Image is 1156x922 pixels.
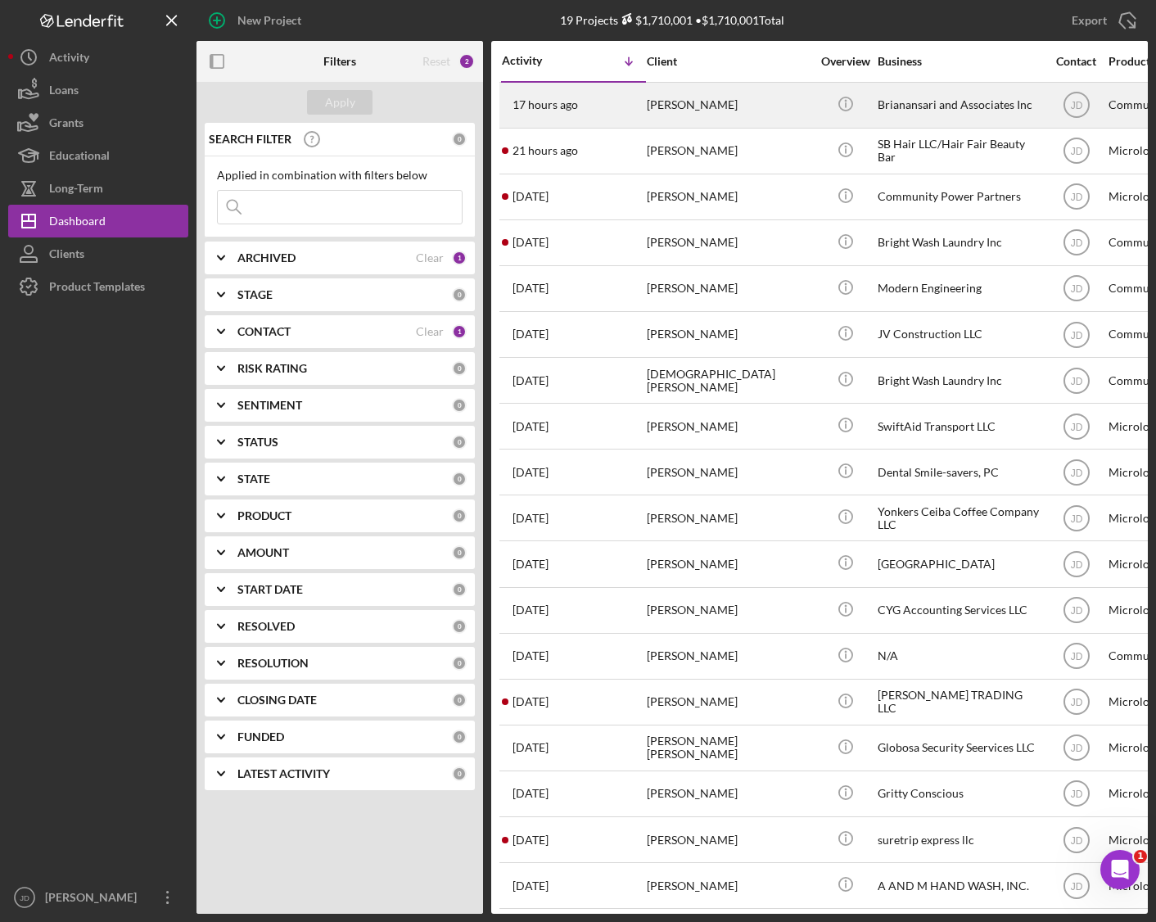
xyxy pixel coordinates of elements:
div: 0 [452,766,467,781]
time: 2025-07-01 22:25 [513,695,549,708]
text: JD [1070,421,1082,432]
b: Filters [323,55,356,68]
div: A AND M HAND WASH, INC. [878,864,1041,907]
div: Client [647,55,811,68]
b: PRODUCT [237,509,291,522]
time: 2025-05-26 16:22 [513,787,549,800]
time: 2025-08-29 03:01 [513,328,549,341]
text: JD [1070,237,1082,249]
span: 1 [1134,850,1147,863]
iframe: Intercom live chat [1100,850,1140,889]
a: Activity [8,41,188,74]
time: 2025-09-16 18:42 [513,190,549,203]
button: Loans [8,74,188,106]
div: 0 [452,435,467,450]
time: 2025-05-16 18:22 [513,834,549,847]
div: CYG Accounting Services LLC [878,589,1041,632]
div: Clear [416,325,444,338]
div: 0 [452,619,467,634]
div: [PERSON_NAME] [647,496,811,540]
time: 2025-07-08 17:19 [513,558,549,571]
time: 2025-07-07 22:57 [513,603,549,617]
div: JV Construction LLC [878,313,1041,356]
text: JD [20,893,29,902]
div: Clients [49,237,84,274]
button: Export [1055,4,1148,37]
div: [PERSON_NAME] [647,129,811,173]
div: 0 [452,361,467,376]
div: Reset [422,55,450,68]
div: Grants [49,106,84,143]
a: Dashboard [8,205,188,237]
text: JD [1070,834,1082,846]
button: Clients [8,237,188,270]
text: JD [1070,192,1082,203]
b: RESOLUTION [237,657,309,670]
time: 2025-09-08 10:33 [513,236,549,249]
div: [PERSON_NAME] [647,635,811,678]
time: 2025-10-08 16:04 [513,144,578,157]
b: ARCHIVED [237,251,296,264]
div: Activity [502,54,574,67]
div: 1 [452,324,467,339]
div: SB Hair LLC/Hair Fair Beauty Bar [878,129,1041,173]
text: JD [1070,605,1082,617]
div: Bright Wash Laundry Inc [878,359,1041,402]
div: Apply [325,90,355,115]
text: JD [1070,789,1082,800]
div: Brianansari and Associates Inc [878,84,1041,127]
b: STATE [237,472,270,486]
div: 0 [452,508,467,523]
div: Contact [1045,55,1107,68]
b: AMOUNT [237,546,289,559]
text: JD [1070,329,1082,341]
button: JD[PERSON_NAME] [8,881,188,914]
text: JD [1070,467,1082,478]
text: JD [1070,743,1082,754]
div: [PERSON_NAME] [647,542,811,585]
div: N/A [878,635,1041,678]
text: JD [1070,513,1082,524]
div: Globosa Security Seervices LLC [878,726,1041,770]
time: 2025-08-17 22:46 [513,512,549,525]
text: JD [1070,375,1082,386]
div: Loans [49,74,79,111]
div: Long-Term [49,172,103,209]
div: [PERSON_NAME] [647,818,811,861]
div: Dental Smile-savers, PC [878,450,1041,494]
div: Bright Wash Laundry Inc [878,221,1041,264]
b: START DATE [237,583,303,596]
b: LATEST ACTIVITY [237,767,330,780]
div: 0 [452,730,467,744]
div: 0 [452,398,467,413]
div: suretrip express llc [878,818,1041,861]
b: SENTIMENT [237,399,302,412]
div: Dashboard [49,205,106,242]
div: 1 [452,251,467,265]
div: [PERSON_NAME] [647,221,811,264]
div: Overview [815,55,876,68]
div: [PERSON_NAME] [647,313,811,356]
button: Grants [8,106,188,139]
div: [PERSON_NAME] [647,680,811,724]
div: [PERSON_NAME] [647,84,811,127]
div: Business [878,55,1041,68]
time: 2025-08-26 15:45 [513,374,549,387]
time: 2025-10-08 20:22 [513,98,578,111]
time: 2025-09-04 13:20 [513,282,549,295]
div: [PERSON_NAME] [647,772,811,816]
div: Yonkers Ceiba Coffee Company LLC [878,496,1041,540]
div: Product Templates [49,270,145,307]
div: SwiftAid Transport LLC [878,405,1041,448]
div: 0 [452,693,467,707]
text: JD [1070,559,1082,571]
div: $1,710,001 [618,13,693,27]
b: RISK RATING [237,362,307,375]
div: Educational [49,139,110,176]
b: STAGE [237,288,273,301]
div: Activity [49,41,89,78]
b: CLOSING DATE [237,694,317,707]
div: [PERSON_NAME] [647,267,811,310]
